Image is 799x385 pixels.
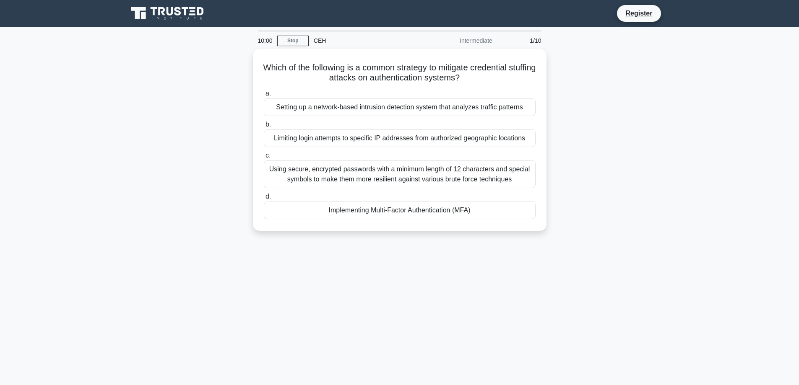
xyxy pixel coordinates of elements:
span: a. [265,90,271,97]
div: Implementing Multi-Factor Authentication (MFA) [264,202,536,219]
div: 10:00 [253,32,277,49]
a: Stop [277,36,309,46]
div: Intermediate [424,32,497,49]
div: Using secure, encrypted passwords with a minimum length of 12 characters and special symbols to m... [264,160,536,188]
span: b. [265,121,271,128]
div: Limiting login attempts to specific IP addresses from authorized geographic locations [264,129,536,147]
span: d. [265,193,271,200]
h5: Which of the following is a common strategy to mitigate credential stuffing attacks on authentica... [263,62,536,83]
div: 1/10 [497,32,547,49]
a: Register [620,8,657,18]
div: CEH [309,32,424,49]
div: Setting up a network-based intrusion detection system that analyzes traffic patterns [264,98,536,116]
span: c. [265,152,271,159]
